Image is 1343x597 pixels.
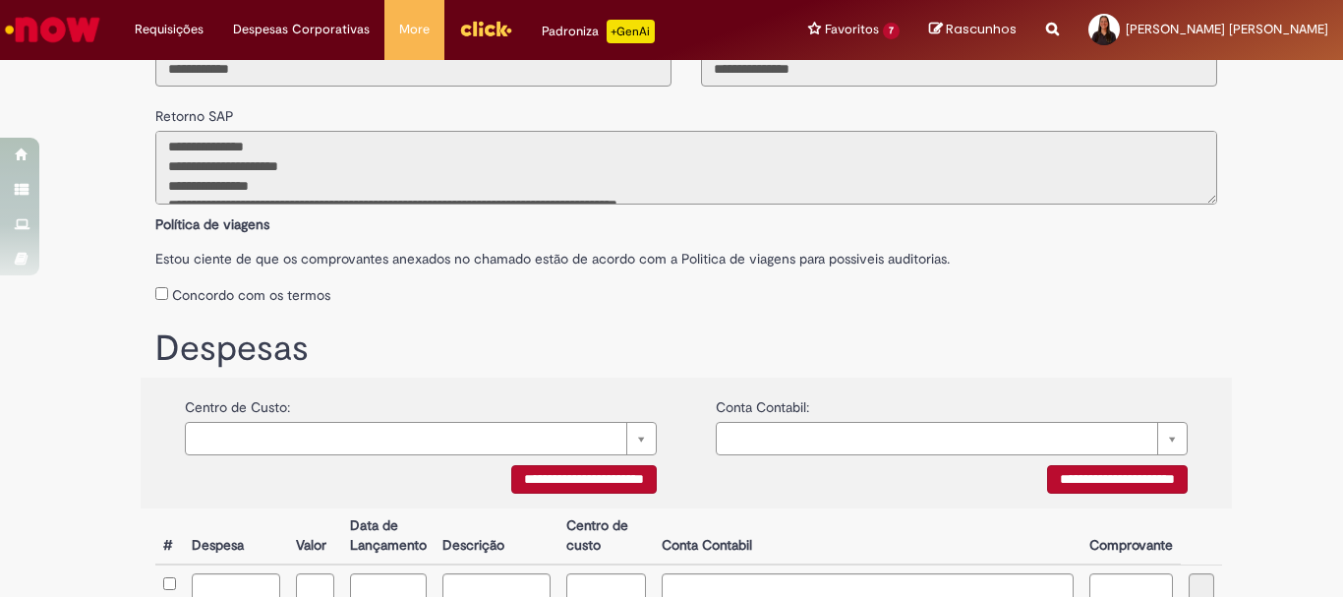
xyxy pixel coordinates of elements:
[946,20,1017,38] span: Rascunhos
[155,508,184,565] th: #
[172,285,330,305] label: Concordo com os termos
[883,23,900,39] span: 7
[825,20,879,39] span: Favoritos
[607,20,655,43] p: +GenAi
[654,508,1081,565] th: Conta Contabil
[399,20,430,39] span: More
[435,508,558,565] th: Descrição
[155,239,1217,269] label: Estou ciente de que os comprovantes anexados no chamado estão de acordo com a Politica de viagens...
[155,329,1217,369] h1: Despesas
[184,508,288,565] th: Despesa
[185,388,290,417] label: Centro de Custo:
[459,14,512,43] img: click_logo_yellow_360x200.png
[155,96,234,126] label: Retorno SAP
[185,422,657,455] a: Limpar campo {0}
[929,21,1017,39] a: Rascunhos
[135,20,204,39] span: Requisições
[233,20,370,39] span: Despesas Corporativas
[342,508,435,565] th: Data de Lançamento
[716,388,809,417] label: Conta Contabil:
[2,10,103,49] img: ServiceNow
[558,508,654,565] th: Centro de custo
[542,20,655,43] div: Padroniza
[1126,21,1328,37] span: [PERSON_NAME] [PERSON_NAME]
[288,508,342,565] th: Valor
[1081,508,1181,565] th: Comprovante
[716,422,1188,455] a: Limpar campo {0}
[155,215,269,233] b: Política de viagens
